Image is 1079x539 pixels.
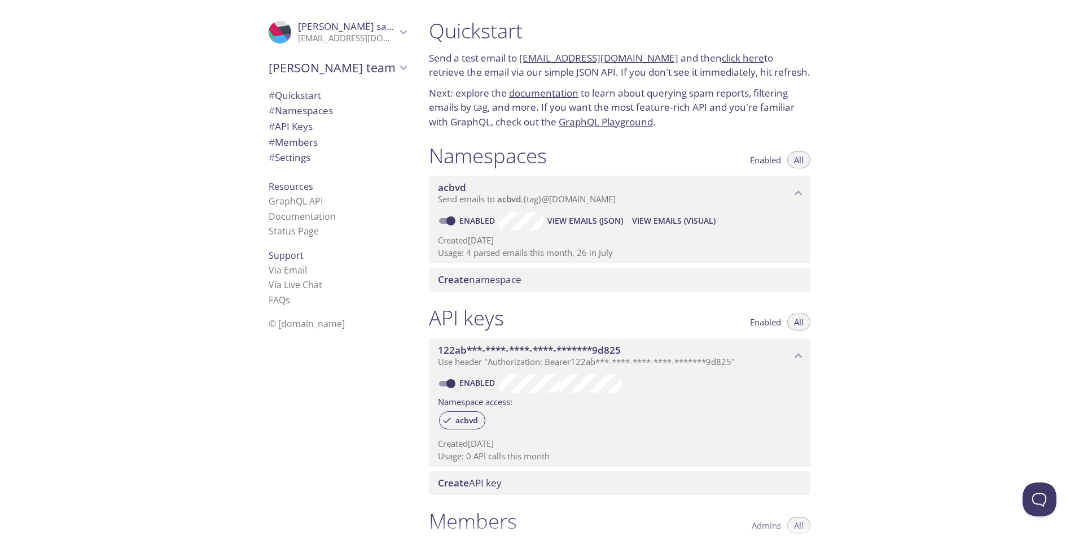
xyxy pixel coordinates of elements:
[260,14,415,51] div: Nguyen sang
[438,273,521,286] span: namespace
[269,60,396,76] span: [PERSON_NAME] team
[438,450,801,462] p: Usage: 0 API calls this month
[438,234,801,246] p: Created [DATE]
[559,115,653,128] a: GraphQL Playground
[438,438,801,450] p: Created [DATE]
[438,476,502,489] span: API key
[1023,483,1056,516] iframe: Help Scout Beacon - Open
[438,393,512,409] label: Namespace access:
[509,86,578,99] a: documentation
[429,305,504,331] h1: API keys
[722,51,764,64] a: click here
[269,120,275,133] span: #
[260,53,415,82] div: Nguyen's team
[269,104,275,117] span: #
[269,180,313,193] span: Resources
[269,279,322,291] a: Via Live Chat
[260,134,415,150] div: Members
[298,20,398,33] span: [PERSON_NAME] sang
[269,151,310,164] span: Settings
[269,136,318,149] span: Members
[429,18,810,44] h1: Quickstart
[269,210,336,223] a: Documentation
[632,214,716,228] span: View Emails (Visual)
[449,415,485,425] span: acbvd
[429,176,810,211] div: acbvd namespace
[743,151,788,168] button: Enabled
[260,119,415,134] div: API Keys
[543,212,628,230] button: View Emails (JSON)
[269,294,290,306] a: FAQ
[519,51,678,64] a: [EMAIL_ADDRESS][DOMAIN_NAME]
[269,249,304,262] span: Support
[429,471,810,495] div: Create API Key
[438,273,469,286] span: Create
[743,314,788,331] button: Enabled
[429,143,547,168] h1: Namespaces
[787,151,810,168] button: All
[438,247,801,259] p: Usage: 4 parsed emails this month, 26 in July
[429,51,810,80] p: Send a test email to and then to retrieve the email via our simple JSON API. If you don't see it ...
[269,318,345,330] span: © [DOMAIN_NAME]
[429,268,810,292] div: Create namespace
[260,103,415,119] div: Namespaces
[269,89,275,102] span: #
[269,151,275,164] span: #
[438,181,466,194] span: acbvd
[438,476,469,489] span: Create
[458,215,499,226] a: Enabled
[260,150,415,166] div: Team Settings
[260,88,415,103] div: Quickstart
[458,377,499,388] a: Enabled
[269,104,333,117] span: Namespaces
[787,517,810,534] button: All
[269,264,307,276] a: Via Email
[298,33,396,44] p: [EMAIL_ADDRESS][DOMAIN_NAME]
[286,294,290,306] span: s
[269,120,313,133] span: API Keys
[438,193,616,205] span: Send emails to . {tag} @[DOMAIN_NAME]
[787,314,810,331] button: All
[439,411,485,429] div: acbvd
[269,195,323,207] a: GraphQL API
[628,212,720,230] button: View Emails (Visual)
[497,193,521,205] span: acbvd
[745,517,788,534] button: Admins
[269,89,321,102] span: Quickstart
[547,214,623,228] span: View Emails (JSON)
[429,508,517,534] h1: Members
[269,136,275,149] span: #
[269,225,319,237] a: Status Page
[429,86,810,129] p: Next: explore the to learn about querying spam reports, filtering emails by tag, and more. If you...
